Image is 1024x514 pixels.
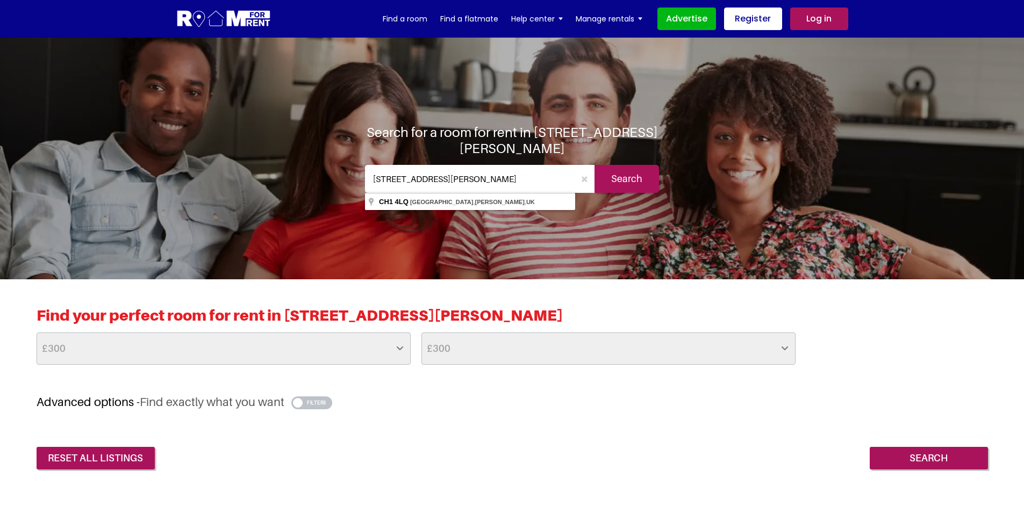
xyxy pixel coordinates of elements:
[176,9,271,29] img: Logo for Room for Rent, featuring a welcoming design with a house icon and modern typography
[870,447,988,469] input: Search
[724,8,782,30] a: Register
[410,199,474,205] span: [GEOGRAPHIC_DATA]
[440,11,498,27] a: Find a flatmate
[365,124,660,156] h1: Search for a room for rent in [STREET_ADDRESS][PERSON_NAME]
[511,11,563,27] a: Help center
[365,165,575,193] input: Where do you want to live. Search by town or postcode
[526,199,535,205] span: UK
[410,199,535,205] span: , ,
[379,198,409,206] span: CH1 4LQ
[790,8,848,30] a: Log in
[37,306,988,332] h2: Find your perfect room for rent in [STREET_ADDRESS][PERSON_NAME]
[140,395,284,409] span: Find exactly what you want
[657,8,716,30] a: Advertise
[595,165,659,193] input: Search
[576,11,642,27] a: Manage rentals
[37,447,155,469] a: reset all listings
[383,11,427,27] a: Find a room
[475,199,525,205] span: [PERSON_NAME]
[37,395,988,409] h3: Advanced options -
